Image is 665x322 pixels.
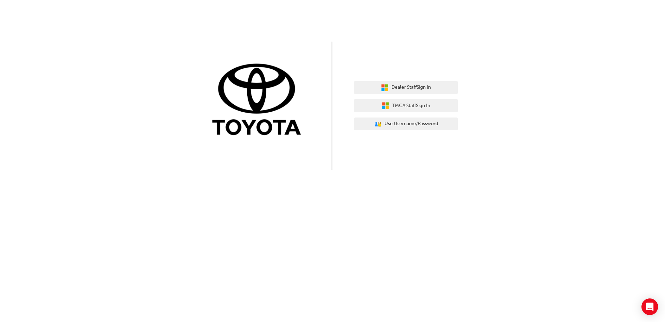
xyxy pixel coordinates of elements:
button: TMCA StaffSign In [354,99,458,112]
div: Open Intercom Messenger [641,298,658,315]
img: Trak [207,62,311,139]
button: Dealer StaffSign In [354,81,458,94]
span: Dealer Staff Sign In [391,84,431,92]
span: TMCA Staff Sign In [392,102,430,110]
button: Use Username/Password [354,118,458,131]
span: Use Username/Password [384,120,438,128]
